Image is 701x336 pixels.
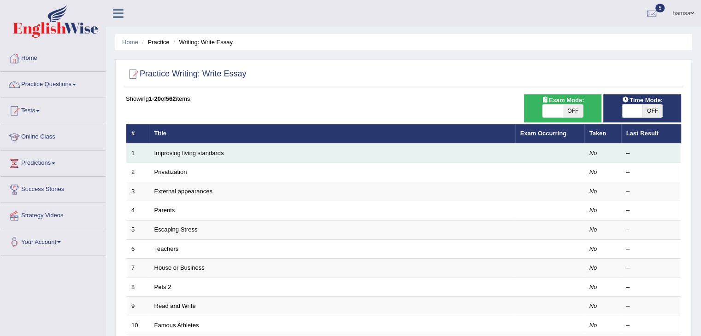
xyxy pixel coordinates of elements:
em: No [589,150,597,156]
b: 562 [166,95,176,102]
div: – [626,187,676,196]
a: Improving living standards [154,150,224,156]
a: Teachers [154,245,179,252]
td: 9 [126,297,149,316]
td: 1 [126,144,149,163]
div: – [626,149,676,158]
div: – [626,264,676,272]
td: 3 [126,182,149,201]
a: Home [0,46,106,69]
div: – [626,226,676,234]
a: Online Class [0,124,106,147]
td: 10 [126,316,149,335]
b: 1-20 [149,95,161,102]
a: Privatization [154,168,187,175]
span: OFF [642,104,663,117]
a: Parents [154,207,175,214]
a: Practice Questions [0,72,106,95]
th: Title [149,124,515,144]
span: Time Mode: [619,95,666,105]
div: – [626,245,676,254]
div: – [626,321,676,330]
div: – [626,168,676,177]
a: Escaping Stress [154,226,198,233]
a: Tests [0,98,106,121]
td: 2 [126,163,149,182]
div: – [626,302,676,311]
span: Exam Mode: [538,95,588,105]
li: Practice [140,38,169,46]
a: Famous Athletes [154,322,199,329]
td: 4 [126,201,149,220]
a: Pets 2 [154,284,171,290]
div: – [626,283,676,292]
span: OFF [563,104,583,117]
li: Writing: Write Essay [171,38,233,46]
a: Strategy Videos [0,203,106,226]
a: House or Business [154,264,205,271]
div: – [626,206,676,215]
em: No [589,226,597,233]
th: # [126,124,149,144]
a: Exam Occurring [520,130,566,137]
td: 6 [126,239,149,259]
td: 8 [126,278,149,297]
a: Predictions [0,151,106,174]
a: Read and Write [154,302,196,309]
em: No [589,168,597,175]
td: 5 [126,220,149,240]
th: Taken [584,124,621,144]
a: Success Stories [0,177,106,200]
a: Home [122,39,138,46]
em: No [589,245,597,252]
em: No [589,284,597,290]
em: No [589,188,597,195]
em: No [589,322,597,329]
h2: Practice Writing: Write Essay [126,67,246,81]
em: No [589,302,597,309]
div: Show exams occurring in exams [524,94,602,122]
span: 5 [655,4,665,12]
a: Your Account [0,229,106,252]
em: No [589,207,597,214]
a: External appearances [154,188,212,195]
th: Last Result [621,124,681,144]
div: Showing of items. [126,94,681,103]
td: 7 [126,259,149,278]
em: No [589,264,597,271]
